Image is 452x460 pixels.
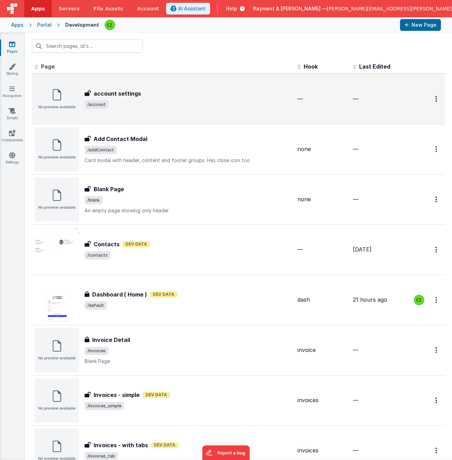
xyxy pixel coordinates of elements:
[85,157,292,164] p: Card modal with header, content and footer groups. Has close icon too
[353,246,372,253] span: [DATE]
[353,397,358,404] span: —
[94,89,141,98] h3: account settings
[353,196,358,203] span: —
[85,301,107,310] span: /default
[304,63,318,70] span: Hook
[431,142,442,156] button: Options
[414,295,424,305] img: b4a104e37d07c2bfba7c0e0e4a273d04
[122,241,150,247] span: Dev Data
[85,207,292,214] p: An empty page showing only header
[94,240,120,248] h3: Contacts
[151,442,179,448] span: Dev Data
[226,5,237,12] span: Help
[297,296,347,304] div: dash
[85,358,292,365] p: Blank Page
[353,346,358,353] span: —
[297,195,347,203] div: none
[85,196,103,204] span: /blank
[41,63,55,70] span: Page
[11,21,24,28] div: Apps
[150,291,177,298] span: Dev Data
[166,3,210,15] button: AI Assistant
[94,185,124,193] h3: Blank Page
[297,446,347,454] div: invoices
[297,246,303,253] span: —
[92,290,147,299] h3: Dashboard ( Home )
[202,445,250,460] iframe: Marker.io feedback button
[85,347,108,355] span: /invoices
[85,402,124,410] span: /invoices_simple
[353,447,358,454] span: —
[32,39,143,53] input: Search pages, id's ...
[59,5,79,12] span: Servers
[353,95,358,102] span: —
[105,20,115,30] img: b4a104e37d07c2bfba7c0e0e4a273d04
[178,5,206,12] span: AI Assistant
[431,293,442,307] button: Options
[85,251,111,259] span: /contacts
[85,100,108,109] span: /account
[431,343,442,357] button: Options
[431,192,442,206] button: Options
[400,19,441,31] button: New Page
[431,393,442,407] button: Options
[94,5,123,12] span: File Assets
[253,5,327,12] span: Rayment & [PERSON_NAME] —
[37,21,52,28] div: Portal
[92,336,130,344] h3: Invoice Detail
[94,441,148,449] h3: Invoices - with tabs
[297,95,303,102] span: —
[65,21,99,28] div: Development
[142,392,170,398] span: Dev Data
[31,5,45,12] span: Apps
[431,92,442,106] button: Options
[297,346,347,354] div: invoice
[353,296,387,303] span: 21 hours ago
[353,145,358,152] span: —
[431,242,442,257] button: Options
[431,443,442,458] button: Options
[297,396,347,404] div: invoices
[94,391,140,399] h3: Invoices - simple
[94,135,147,143] h3: Add Contact Modal
[297,145,347,153] div: none
[359,63,390,70] span: Last Edited
[85,146,117,154] span: /addContact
